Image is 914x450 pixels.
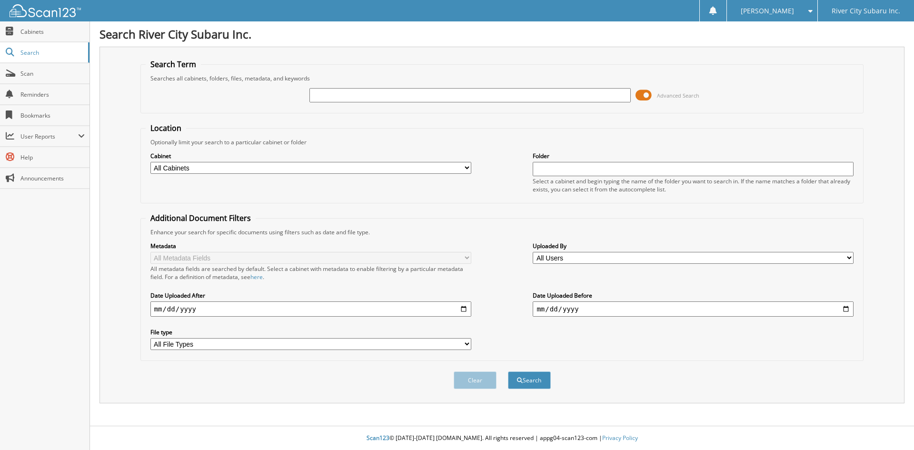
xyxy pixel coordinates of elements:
label: Cabinet [150,152,471,160]
div: Enhance your search for specific documents using filters such as date and file type. [146,228,859,236]
iframe: Chat Widget [866,404,914,450]
span: User Reports [20,132,78,140]
div: Optionally limit your search to a particular cabinet or folder [146,138,859,146]
button: Clear [454,371,497,389]
legend: Location [146,123,186,133]
label: Folder [533,152,854,160]
label: File type [150,328,471,336]
legend: Additional Document Filters [146,213,256,223]
span: Search [20,49,83,57]
span: Advanced Search [657,92,699,99]
span: River City Subaru Inc. [832,8,900,14]
input: end [533,301,854,317]
div: Searches all cabinets, folders, files, metadata, and keywords [146,74,859,82]
a: Privacy Policy [602,434,638,442]
span: Announcements [20,174,85,182]
span: Bookmarks [20,111,85,120]
label: Uploaded By [533,242,854,250]
input: start [150,301,471,317]
span: Scan [20,70,85,78]
label: Date Uploaded After [150,291,471,300]
button: Search [508,371,551,389]
span: Cabinets [20,28,85,36]
div: © [DATE]-[DATE] [DOMAIN_NAME]. All rights reserved | appg04-scan123-com | [90,427,914,450]
label: Metadata [150,242,471,250]
legend: Search Term [146,59,201,70]
div: Select a cabinet and begin typing the name of the folder you want to search in. If the name match... [533,177,854,193]
span: Reminders [20,90,85,99]
span: [PERSON_NAME] [741,8,794,14]
a: here [250,273,263,281]
div: All metadata fields are searched by default. Select a cabinet with metadata to enable filtering b... [150,265,471,281]
label: Date Uploaded Before [533,291,854,300]
img: scan123-logo-white.svg [10,4,81,17]
span: Help [20,153,85,161]
h1: Search River City Subaru Inc. [99,26,904,42]
span: Scan123 [367,434,389,442]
